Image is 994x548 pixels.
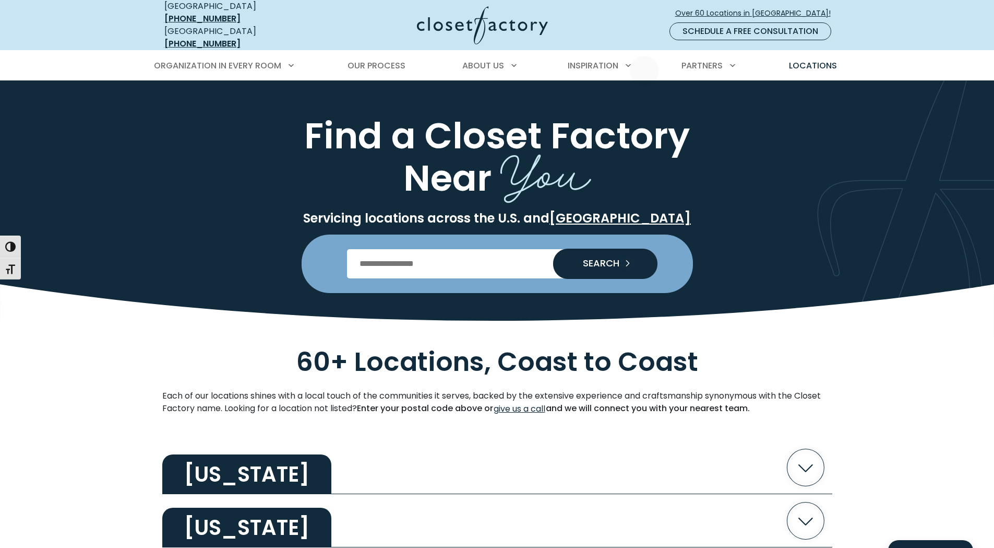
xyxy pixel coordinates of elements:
[162,508,331,547] h2: [US_STATE]
[493,402,546,416] a: give us a call
[669,22,831,40] a: Schedule a Free Consultation
[357,402,750,414] strong: Enter your postal code above or and we will connect you with your nearest team.
[789,60,837,72] span: Locations
[162,494,832,547] button: [US_STATE]
[549,209,691,227] a: [GEOGRAPHIC_DATA]
[553,249,657,279] button: Search our Nationwide Locations
[162,211,832,226] p: Servicing locations across the U.S. and
[348,60,405,72] span: Our Process
[304,110,690,161] span: Find a Closet Factory
[462,60,504,72] span: About Us
[162,454,331,494] h2: [US_STATE]
[154,60,281,72] span: Organization in Every Room
[162,390,832,416] p: Each of our locations shines with a local touch of the communities it serves, backed by the exten...
[296,343,698,380] span: 60+ Locations, Coast to Coast
[147,51,848,80] nav: Primary Menu
[164,13,241,25] a: [PHONE_NUMBER]
[681,60,723,72] span: Partners
[675,4,840,22] a: Over 60 Locations in [GEOGRAPHIC_DATA]!
[675,8,839,19] span: Over 60 Locations in [GEOGRAPHIC_DATA]!
[500,131,591,207] span: You
[164,38,241,50] a: [PHONE_NUMBER]
[417,6,548,44] img: Closet Factory Logo
[347,249,647,278] input: Enter Postal Code
[403,153,492,203] span: Near
[574,259,619,268] span: SEARCH
[164,25,316,50] div: [GEOGRAPHIC_DATA]
[162,441,832,494] button: [US_STATE]
[568,60,618,72] span: Inspiration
